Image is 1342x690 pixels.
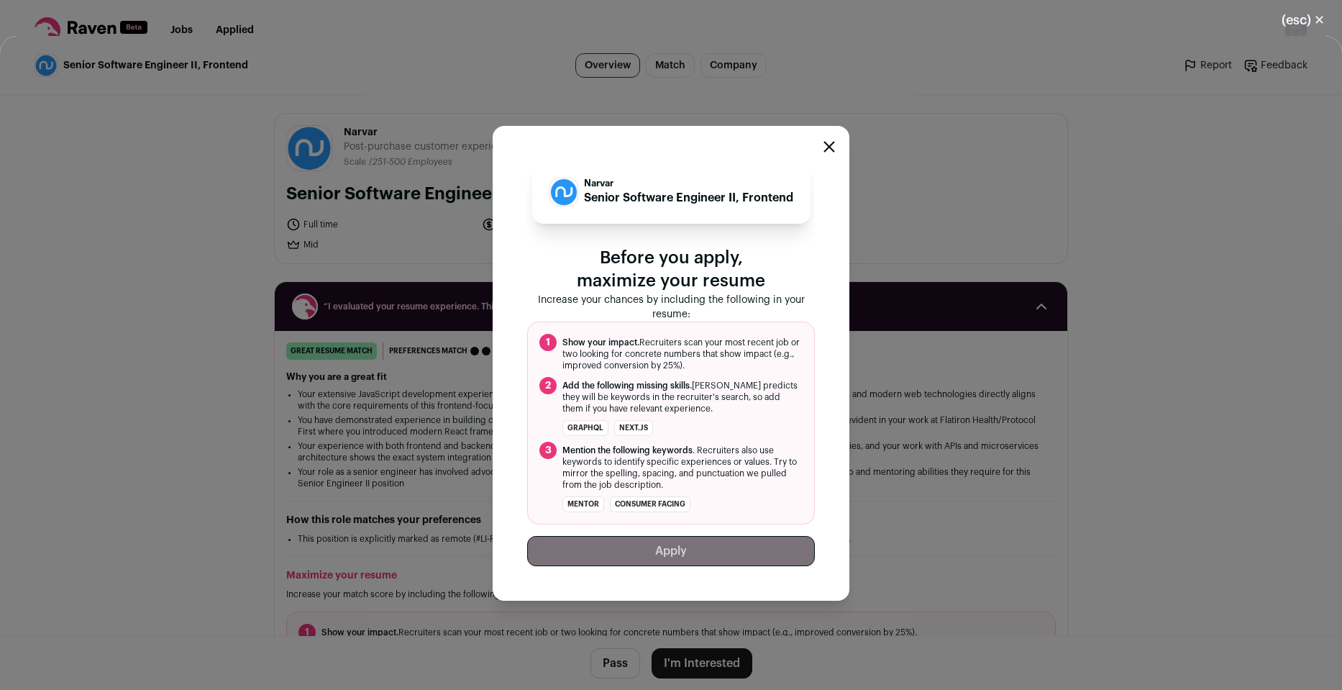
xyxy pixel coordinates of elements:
span: Add the following missing skills. [562,381,692,390]
button: Close modal [1264,4,1342,36]
span: 3 [539,442,557,459]
li: consumer facing [610,496,690,512]
span: Mention the following keywords [562,446,693,455]
button: Close modal [823,141,835,153]
img: f3382d30f67687052d48a767b76d9b85de1a875e7b4cadffff158869ff957c40.png [550,178,578,206]
p: Before you apply, maximize your resume [527,247,815,293]
span: 1 [539,334,557,351]
span: [PERSON_NAME] predicts they will be keywords in the recruiter's search, so add them if you have r... [562,380,803,414]
p: Senior Software Engineer II, Frontend [584,189,793,206]
p: Increase your chances by including the following in your resume: [527,293,815,322]
li: mentor [562,496,604,512]
p: Narvar [584,178,793,189]
span: 2 [539,377,557,394]
span: Recruiters scan your most recent job or two looking for concrete numbers that show impact (e.g., ... [562,337,803,371]
span: . Recruiters also use keywords to identify specific experiences or values. Try to mirror the spel... [562,445,803,491]
span: Show your impact. [562,338,639,347]
li: GraphQL [562,420,608,436]
li: Next.js [614,420,653,436]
